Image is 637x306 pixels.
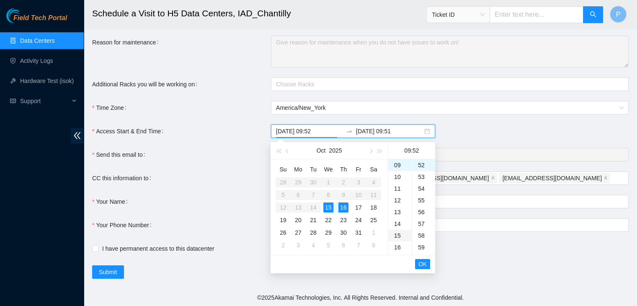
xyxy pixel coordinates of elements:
span: double-left [71,128,84,143]
span: OK [418,259,427,269]
td: 2025-10-30 [336,226,351,239]
div: 27 [293,228,303,238]
input: CC this information to [611,173,613,183]
div: 17 [388,253,412,265]
label: Time Zone [92,101,130,114]
span: P [616,9,621,20]
div: 11 [388,183,412,194]
button: OK [415,259,430,269]
div: 24 [353,215,364,225]
th: Mo [291,163,306,176]
button: search [583,6,603,23]
div: 4 [308,240,318,250]
span: Field Tech Portal [13,14,67,22]
span: I have permanent access to this datacenter [99,244,218,253]
div: 10 [388,171,412,183]
input: End date [356,127,423,136]
span: Support [20,93,70,109]
td: 2025-10-23 [336,214,351,226]
span: swap-right [346,128,353,135]
td: 2025-10-27 [291,226,306,239]
td: 2025-10-20 [291,214,306,226]
label: CC this information to [92,171,155,185]
span: close [603,176,608,181]
td: 2025-11-04 [306,239,321,252]
input: Access Start & End Time [276,127,343,136]
div: 26 [278,228,288,238]
div: 59 [412,241,435,253]
span: Submit [99,267,117,277]
div: 14 [388,218,412,230]
div: 54 [412,183,435,194]
td: 2025-10-19 [276,214,291,226]
button: Oct [317,142,326,159]
label: Send this email to [92,148,149,161]
div: 09 [388,159,412,171]
label: Reason for maintenance [92,36,162,49]
div: 09:52 [392,142,432,159]
div: 53 [412,171,435,183]
label: Additional Racks you will be working on [92,78,201,91]
div: 3 [293,240,303,250]
div: 22 [323,215,333,225]
button: P [610,6,627,23]
div: 8 [369,240,379,250]
td: 2025-10-16 [336,201,351,214]
a: Hardware Test (isok) [20,78,74,84]
div: 16 [338,202,348,213]
td: 2025-11-06 [336,239,351,252]
td: 2025-10-21 [306,214,321,226]
label: Your Phone Number [92,218,155,232]
img: Akamai Technologies [6,8,42,23]
th: Th [336,163,351,176]
td: 2025-11-03 [291,239,306,252]
div: 15 [323,202,333,213]
td: 2025-11-01 [366,226,381,239]
a: Activity Logs [20,57,53,64]
td: 2025-11-02 [276,239,291,252]
th: Fr [351,163,366,176]
th: Su [276,163,291,176]
div: 21 [308,215,318,225]
div: 5 [323,240,333,250]
input: Your Phone Number [271,218,629,232]
td: 2025-10-29 [321,226,336,239]
td: 2025-10-17 [351,201,366,214]
div: 12 [388,194,412,206]
span: [EMAIL_ADDRESS][DOMAIN_NAME] [503,174,602,183]
div: 58 [412,230,435,241]
span: [EMAIL_ADDRESS][DOMAIN_NAME] [389,174,489,183]
th: We [321,163,336,176]
div: 57 [412,218,435,230]
div: 30 [338,228,348,238]
span: search [590,11,596,19]
textarea: Reason for maintenance [271,36,629,67]
div: 16 [388,241,412,253]
td: 2025-10-31 [351,226,366,239]
div: 28 [308,228,318,238]
div: 18 [369,202,379,213]
td: 2025-10-28 [306,226,321,239]
a: Data Centers [20,37,54,44]
div: 29 [323,228,333,238]
button: Submit [92,265,124,279]
div: 23 [338,215,348,225]
span: close [491,176,495,181]
span: to [346,128,353,135]
span: Ticket ID [432,8,485,21]
input: Your Name [271,195,629,208]
a: Akamai TechnologiesField Tech Portal [6,15,67,26]
button: 2025 [329,142,342,159]
div: 31 [353,228,364,238]
td: 2025-11-08 [366,239,381,252]
span: nie-iad@akamai.com [386,173,497,183]
div: 19 [278,215,288,225]
th: Tu [306,163,321,176]
td: 2025-10-22 [321,214,336,226]
div: 52 [412,159,435,171]
div: 20 [293,215,303,225]
div: 7 [353,240,364,250]
td: 2025-10-18 [366,201,381,214]
div: 13 [388,206,412,218]
span: nie-field-iad@akamai.com [499,173,610,183]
